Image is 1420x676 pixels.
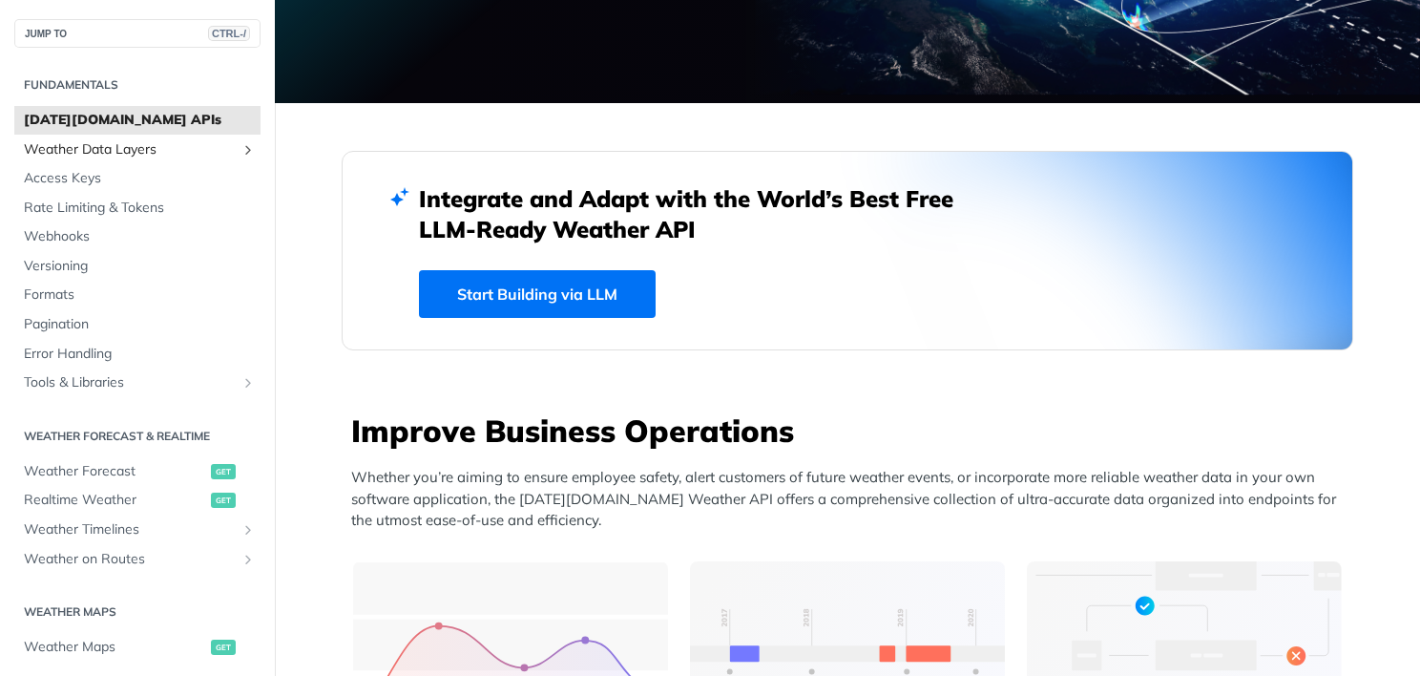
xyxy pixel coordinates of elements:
[24,520,236,539] span: Weather Timelines
[24,491,206,510] span: Realtime Weather
[351,467,1353,532] p: Whether you’re aiming to ensure employee safety, alert customers of future weather events, or inc...
[24,373,236,392] span: Tools & Libraries
[14,340,261,369] a: Error Handling
[24,227,256,246] span: Webhooks
[24,199,256,218] span: Rate Limiting & Tokens
[14,310,261,339] a: Pagination
[14,164,261,193] a: Access Keys
[14,194,261,222] a: Rate Limiting & Tokens
[14,106,261,135] a: [DATE][DOMAIN_NAME] APIs
[14,222,261,251] a: Webhooks
[14,457,261,486] a: Weather Forecastget
[24,315,256,334] span: Pagination
[24,111,256,130] span: [DATE][DOMAIN_NAME] APIs
[240,522,256,538] button: Show subpages for Weather Timelines
[24,285,256,305] span: Formats
[208,26,250,41] span: CTRL-/
[14,76,261,94] h2: Fundamentals
[24,257,256,276] span: Versioning
[24,462,206,481] span: Weather Forecast
[211,640,236,655] span: get
[14,19,261,48] button: JUMP TOCTRL-/
[211,493,236,508] span: get
[14,281,261,309] a: Formats
[24,638,206,657] span: Weather Maps
[24,140,236,159] span: Weather Data Layers
[14,516,261,544] a: Weather TimelinesShow subpages for Weather Timelines
[419,270,656,318] a: Start Building via LLM
[24,169,256,188] span: Access Keys
[14,369,261,397] a: Tools & LibrariesShow subpages for Tools & Libraries
[14,252,261,281] a: Versioning
[14,486,261,515] a: Realtime Weatherget
[419,183,982,244] h2: Integrate and Adapt with the World’s Best Free LLM-Ready Weather API
[24,345,256,364] span: Error Handling
[24,550,236,569] span: Weather on Routes
[351,410,1353,452] h3: Improve Business Operations
[211,464,236,479] span: get
[240,552,256,567] button: Show subpages for Weather on Routes
[14,545,261,574] a: Weather on RoutesShow subpages for Weather on Routes
[14,633,261,662] a: Weather Mapsget
[14,603,261,621] h2: Weather Maps
[240,375,256,391] button: Show subpages for Tools & Libraries
[240,142,256,158] button: Show subpages for Weather Data Layers
[14,428,261,445] h2: Weather Forecast & realtime
[14,136,261,164] a: Weather Data LayersShow subpages for Weather Data Layers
